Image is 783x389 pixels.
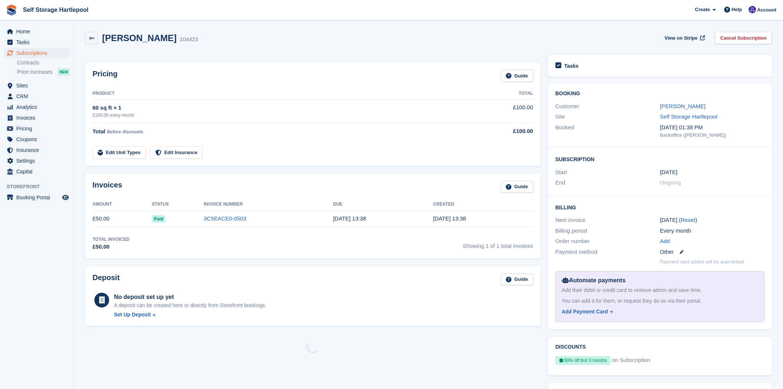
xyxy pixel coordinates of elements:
div: Every month [660,227,764,235]
span: Subscriptions [16,48,61,58]
div: Billing period [555,227,660,235]
a: Cancel Subscription [715,32,772,44]
span: Insurance [16,145,61,155]
a: menu [4,113,70,123]
span: Coupons [16,134,61,144]
span: on Subscription [612,356,650,368]
h2: Discounts [555,344,764,350]
a: Guide [501,181,533,193]
a: menu [4,145,70,155]
h2: Booking [555,91,764,97]
span: Pricing [16,123,61,134]
a: 3C5EACE0-0503 [204,215,246,222]
a: menu [4,80,70,91]
h2: Deposit [93,273,120,286]
a: menu [4,166,70,177]
div: Next invoice [555,216,660,225]
div: £100.00 every month [93,112,465,119]
a: Reset [681,217,695,223]
div: You can add it for them, or request they do so via their portal. [562,297,758,305]
td: £100.00 [465,99,533,123]
img: Sean Wood [749,6,756,13]
th: Invoice Number [204,199,333,210]
th: Product [93,88,465,100]
th: Created [433,199,533,210]
span: Showing 1 of 1 total invoices [463,236,533,251]
span: Total [93,128,105,134]
span: Account [757,6,776,14]
div: 104423 [179,35,198,44]
h2: Billing [555,203,764,211]
span: Booking Portal [16,192,61,203]
div: No deposit set up yet [114,293,266,302]
time: 2025-08-30 12:38:10 UTC [333,215,366,222]
span: Invoices [16,113,61,123]
th: Total [465,88,533,100]
a: Price increases NEW [17,68,70,76]
a: [PERSON_NAME] [660,103,705,109]
a: Edit Unit Types [93,146,146,159]
a: View on Stripe [662,32,706,44]
a: menu [4,192,70,203]
a: Self Storage Hartlepool [660,113,717,120]
time: 2025-08-29 00:00:00 UTC [660,168,677,177]
div: £50.00 [93,243,130,251]
div: Booked [555,123,660,139]
div: Add their debit or credit card to remove admin and save time. [562,286,758,294]
div: [DATE] ( ) [660,216,764,225]
div: Other [660,248,764,256]
span: View on Stripe [665,34,698,42]
a: menu [4,26,70,37]
div: £100.00 [465,127,533,136]
h2: [PERSON_NAME] [102,33,177,43]
a: menu [4,91,70,102]
p: A deposit can be created here or directly from Storefront bookings. [114,302,266,309]
div: Add Payment Card [562,308,608,316]
div: Order number [555,237,660,246]
a: menu [4,102,70,112]
a: menu [4,48,70,58]
h2: Subscription [555,155,764,163]
span: Analytics [16,102,61,112]
h2: Tasks [564,63,579,69]
div: End [555,179,660,187]
a: Guide [501,273,533,286]
div: 60 sq ft × 1 [93,104,465,112]
div: Site [555,113,660,121]
span: Create [695,6,710,13]
a: menu [4,134,70,144]
div: Start [555,168,660,177]
span: CRM [16,91,61,102]
span: Storefront [7,183,74,190]
a: Guide [501,70,533,82]
div: Set Up Deposit [114,311,151,319]
span: Ongoing [660,179,681,186]
div: 50% off first 3 months [555,356,611,365]
span: Tasks [16,37,61,47]
div: Backoffice ([PERSON_NAME]) [660,132,764,139]
div: Customer [555,102,660,111]
a: Preview store [61,193,70,202]
a: Self Storage Hartlepool [20,4,91,16]
td: £50.00 [93,210,152,227]
time: 2025-08-29 12:38:10 UTC [433,215,466,222]
h2: Invoices [93,181,122,193]
span: Help [732,6,742,13]
a: menu [4,37,70,47]
a: Add [660,237,670,246]
div: Automate payments [562,276,758,285]
span: Sites [16,80,61,91]
th: Amount [93,199,152,210]
span: Before discounts [107,129,143,134]
a: Add Payment Card [562,308,755,316]
h2: Pricing [93,70,118,82]
a: menu [4,123,70,134]
div: NEW [58,68,70,76]
span: Home [16,26,61,37]
a: menu [4,156,70,166]
span: Paid [152,215,165,223]
span: Capital [16,166,61,177]
a: Edit Insurance [150,146,203,159]
p: Payment card added will be auto-linked [660,258,744,266]
div: [DATE] 01:38 PM [660,123,764,132]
